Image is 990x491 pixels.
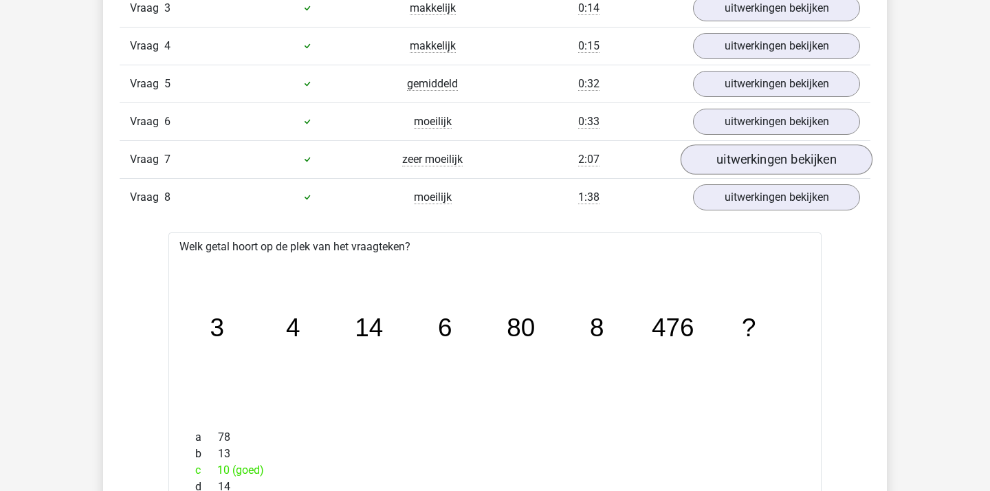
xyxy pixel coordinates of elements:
span: moeilijk [414,190,452,204]
span: b [195,446,218,462]
a: uitwerkingen bekijken [693,33,860,59]
span: moeilijk [414,115,452,129]
span: 0:33 [578,115,599,129]
span: Vraag [130,113,164,130]
a: uitwerkingen bekijken [681,144,872,175]
span: 1:38 [578,190,599,204]
span: Vraag [130,189,164,206]
tspan: 80 [507,314,536,342]
tspan: 8 [591,314,605,342]
span: 5 [164,77,170,90]
span: makkelijk [410,1,456,15]
span: Vraag [130,151,164,168]
tspan: 476 [652,314,695,342]
span: makkelijk [410,39,456,53]
div: 10 (goed) [185,462,805,479]
span: a [195,429,218,446]
span: Vraag [130,38,164,54]
span: 0:15 [578,39,599,53]
div: 13 [185,446,805,462]
a: uitwerkingen bekijken [693,109,860,135]
span: 0:32 [578,77,599,91]
span: zeer moeilijk [402,153,463,166]
span: c [195,462,217,479]
tspan: 6 [439,314,453,342]
span: Vraag [130,76,164,92]
span: 3 [164,1,170,14]
a: uitwerkingen bekijken [693,184,860,210]
span: 7 [164,153,170,166]
a: uitwerkingen bekijken [693,71,860,97]
span: 0:14 [578,1,599,15]
span: 2:07 [578,153,599,166]
tspan: 3 [210,314,224,342]
span: 4 [164,39,170,52]
div: 78 [185,429,805,446]
tspan: 4 [286,314,300,342]
tspan: 14 [355,314,384,342]
span: 8 [164,190,170,204]
span: 6 [164,115,170,128]
tspan: ? [743,314,758,342]
span: gemiddeld [407,77,458,91]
